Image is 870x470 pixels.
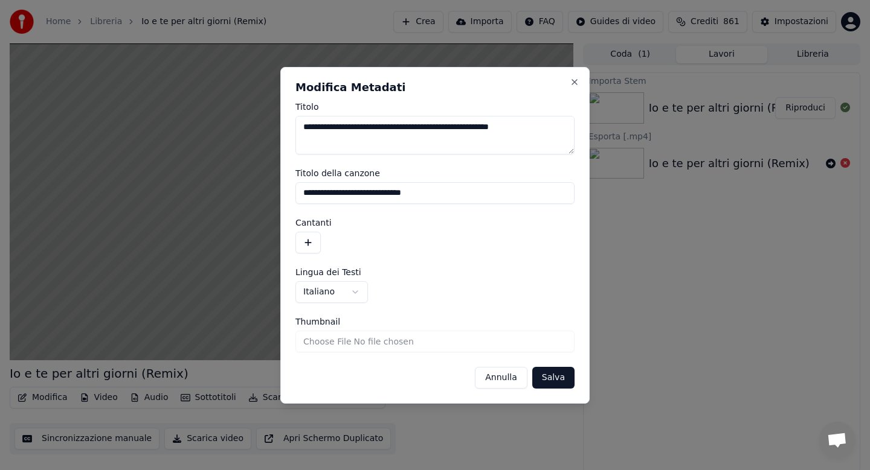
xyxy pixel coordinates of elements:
h2: Modifica Metadati [295,82,575,93]
label: Titolo [295,103,575,111]
button: Annulla [475,367,527,389]
label: Cantanti [295,218,575,227]
button: Salva [532,367,575,389]
span: Lingua dei Testi [295,268,361,276]
label: Titolo della canzone [295,169,575,177]
span: Thumbnail [295,317,340,326]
